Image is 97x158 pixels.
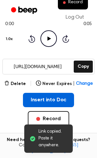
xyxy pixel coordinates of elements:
[30,80,32,88] span: |
[23,93,74,107] button: Insert into Doc
[4,143,93,154] span: Contact us
[73,80,75,87] span: |
[76,80,93,87] span: Change
[5,21,14,28] span: 0:00
[38,128,68,149] span: Link copied. Paste it anywhere.
[74,61,93,73] button: Copy
[6,4,43,17] a: Beep
[36,80,93,87] button: Never Expires|Change
[28,111,69,127] button: Record
[31,143,78,153] a: [EMAIL_ADDRESS][DOMAIN_NAME]
[4,80,26,87] button: Delete
[5,34,15,45] button: 1.0x
[59,9,91,25] a: Log Out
